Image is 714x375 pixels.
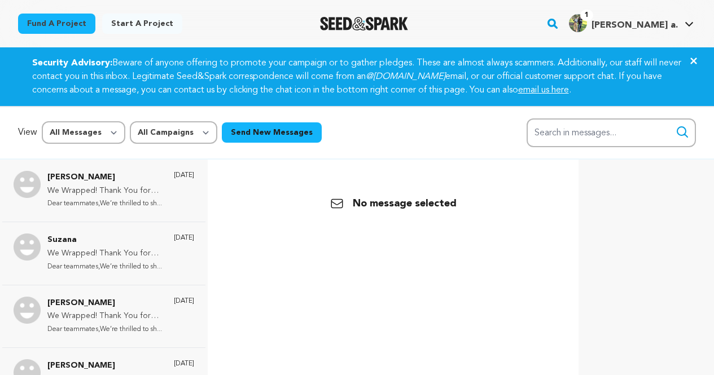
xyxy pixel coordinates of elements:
[18,14,95,34] a: Fund a project
[47,261,163,273] p: Dear teammates,We’re thrilled to sh...
[569,14,678,32] div: Ray Morgan a.'s Profile
[47,359,163,373] p: [PERSON_NAME]
[366,72,445,81] em: @[DOMAIN_NAME]
[19,56,696,97] div: Beware of anyone offering to promote your campaign or to gather pledges. These are almost always ...
[592,21,678,30] span: [PERSON_NAME] a.
[47,310,163,323] p: We Wrapped! Thank You for Making This Possible ??
[47,184,163,198] p: We Wrapped! Thank You for Making This Possible ??
[14,171,41,198] img: Loraine Purcell Photo
[14,233,41,261] img: Suzana Photo
[47,247,163,261] p: We Wrapped! Thank You for Making This Possible ??
[102,14,182,34] a: Start a project
[330,196,457,211] p: No message selected
[14,297,41,324] img: Elena Panyard Photo
[320,17,409,30] img: Seed&Spark Logo Dark Mode
[567,12,696,36] span: Ray Morgan a.'s Profile
[222,122,322,143] button: Send New Messages
[518,86,569,95] a: email us here
[47,171,163,184] p: [PERSON_NAME]
[18,126,37,139] p: View
[320,17,409,30] a: Seed&Spark Homepage
[47,323,163,336] p: Dear teammates,We’re thrilled to sh...
[580,10,593,21] span: 1
[569,14,587,32] img: 2a38822efed626a3.png
[174,233,194,242] p: [DATE]
[174,359,194,368] p: [DATE]
[527,118,696,147] input: Search in messages...
[174,297,194,306] p: [DATE]
[174,171,194,180] p: [DATE]
[47,297,163,310] p: [PERSON_NAME]
[47,233,163,247] p: Suzana
[32,59,112,68] strong: Security Advisory:
[567,12,696,32] a: Ray Morgan a.'s Profile
[47,197,163,210] p: Dear teammates,We’re thrilled to sh...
